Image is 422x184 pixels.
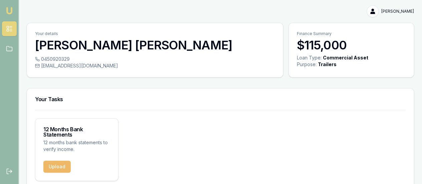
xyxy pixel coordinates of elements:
[35,31,275,36] p: Your details
[297,61,317,68] div: Purpose:
[35,38,275,52] h3: [PERSON_NAME] [PERSON_NAME]
[297,54,322,61] div: Loan Type:
[297,31,406,36] p: Finance Summary
[41,56,70,62] span: 0450920329
[323,54,368,61] div: Commercial Asset
[381,9,414,14] span: [PERSON_NAME]
[43,127,110,137] h3: 12 Months Bank Statements
[43,139,110,153] p: 12 months bank statements to verify income.
[41,62,118,69] span: [EMAIL_ADDRESS][DOMAIN_NAME]
[297,38,406,52] h3: $115,000
[5,7,13,15] img: emu-icon-u.png
[35,97,406,102] h3: Your Tasks
[43,161,71,173] button: Upload
[318,61,337,68] div: Trailers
